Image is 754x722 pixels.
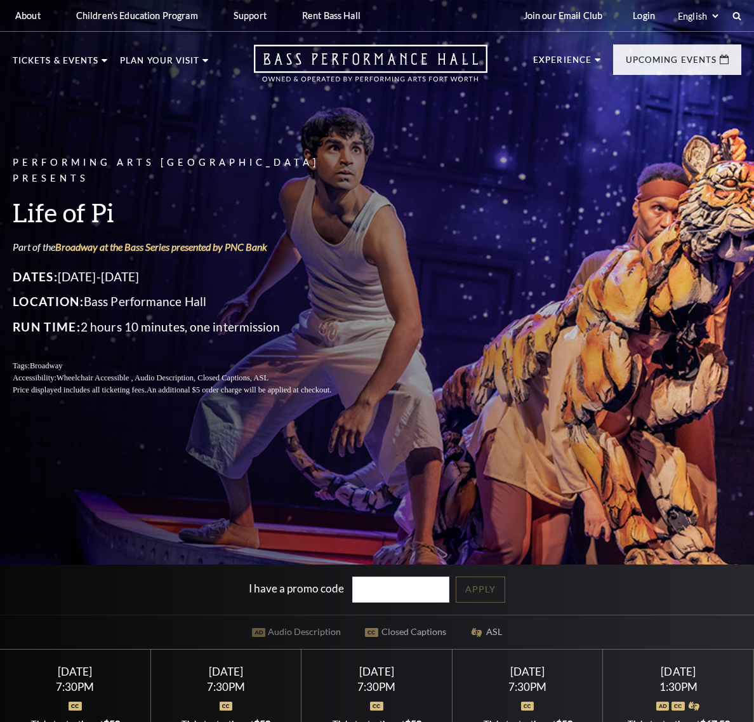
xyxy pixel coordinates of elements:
[13,372,362,384] p: Accessibility:
[220,702,233,711] img: icon_oc.svg
[15,10,41,21] p: About
[13,317,362,337] p: 2 hours 10 minutes, one intermission
[13,360,362,372] p: Tags:
[13,240,362,254] p: Part of the
[15,665,135,678] div: [DATE]
[166,681,286,692] div: 7:30PM
[234,10,267,21] p: Support
[521,702,534,711] img: icon_oc.svg
[166,665,286,678] div: [DATE]
[13,267,362,287] p: [DATE]-[DATE]
[69,702,82,711] img: icon_oc.svg
[15,681,135,692] div: 7:30PM
[671,702,685,711] img: icon_oc.svg
[56,373,268,382] span: Wheelchair Accessible , Audio Description, Closed Captions, ASL
[120,57,199,72] p: Plan Your Visit
[13,196,362,229] h3: Life of Pi
[626,56,717,71] p: Upcoming Events
[147,385,331,394] span: An additional $5 order charge will be applied at checkout.
[468,681,588,692] div: 7:30PM
[317,681,437,692] div: 7:30PM
[13,384,362,396] p: Price displayed includes all ticketing fees.
[13,319,81,334] span: Run Time:
[675,10,720,22] select: Select:
[687,702,701,711] img: icon_asla.svg
[13,291,362,312] p: Bass Performance Hall
[656,702,670,711] img: icon_ad.svg
[302,10,360,21] p: Rent Bass Hall
[13,57,98,72] p: Tickets & Events
[533,56,592,71] p: Experience
[55,241,267,253] a: Broadway at the Bass Series presented by PNC Bank
[468,665,588,678] div: [DATE]
[370,702,383,711] img: icon_oc.svg
[249,582,344,595] label: I have a promo code
[13,294,84,309] span: Location:
[618,665,738,678] div: [DATE]
[13,155,362,187] p: Performing Arts [GEOGRAPHIC_DATA] Presents
[30,361,63,370] span: Broadway
[76,10,198,21] p: Children's Education Program
[317,665,437,678] div: [DATE]
[618,681,738,692] div: 1:30PM
[13,269,58,284] span: Dates:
